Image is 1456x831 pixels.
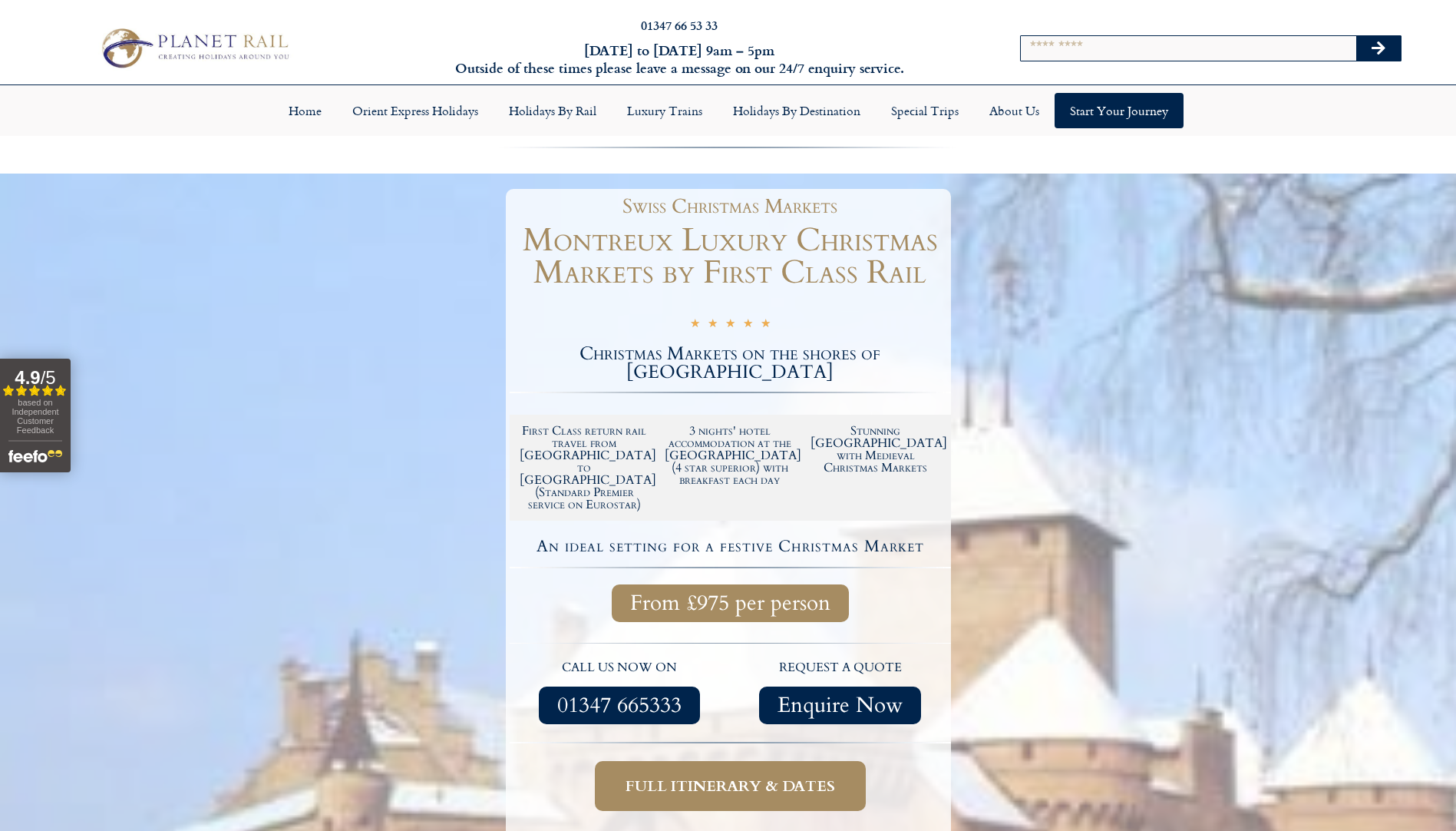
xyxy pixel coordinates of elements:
h6: [DATE] to [DATE] 9am – 5pm Outside of these times please leave a message on our 24/7 enquiry serv... [392,41,967,78]
a: Orient Express Holidays [337,93,494,128]
img: Planet Rail Train Holidays Logo [94,24,294,73]
a: Home [273,93,337,128]
i: ★ [743,316,753,334]
h2: Christmas Markets on the shores of [GEOGRAPHIC_DATA] [510,345,951,382]
i: ★ [708,316,718,334]
a: 01347 66 53 33 [641,16,718,34]
a: Holidays by Destination [718,93,876,128]
a: About Us [974,93,1055,128]
span: From £975 per person [630,594,830,613]
i: ★ [725,316,735,334]
button: Search [1356,36,1401,61]
a: From £975 per person [612,584,849,622]
i: ★ [690,316,700,334]
a: Enquire Now [759,687,921,724]
h2: 3 nights' hotel accommodation at the [GEOGRAPHIC_DATA] (4 star superior) with breakfast each day [665,425,795,486]
a: Special Trips [876,93,974,128]
a: Start your Journey [1055,93,1184,128]
i: ★ [761,316,771,334]
h4: An ideal setting for a festive Christmas Market [512,538,949,555]
a: 01347 665333 [539,687,700,724]
p: request a quote [738,658,943,678]
nav: Menu [8,93,1448,128]
span: Full itinerary & dates [626,776,835,796]
a: Luxury Trains [612,93,718,128]
a: Holidays by Rail [494,93,612,128]
h2: First Class return rail travel from [GEOGRAPHIC_DATA] to [GEOGRAPHIC_DATA] (Standard Premier serv... [520,425,650,511]
h2: Stunning [GEOGRAPHIC_DATA] with Medieval Christmas Markets [811,425,941,474]
span: 01347 665333 [557,696,682,715]
div: 5/5 [690,314,771,334]
span: Enquire Now [778,696,903,715]
h1: Montreux Luxury Christmas Markets by First Class Rail [510,224,951,289]
h1: Swiss Christmas Markets [517,197,943,217]
a: Full itinerary & dates [595,761,866,811]
p: call us now on [517,658,723,678]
